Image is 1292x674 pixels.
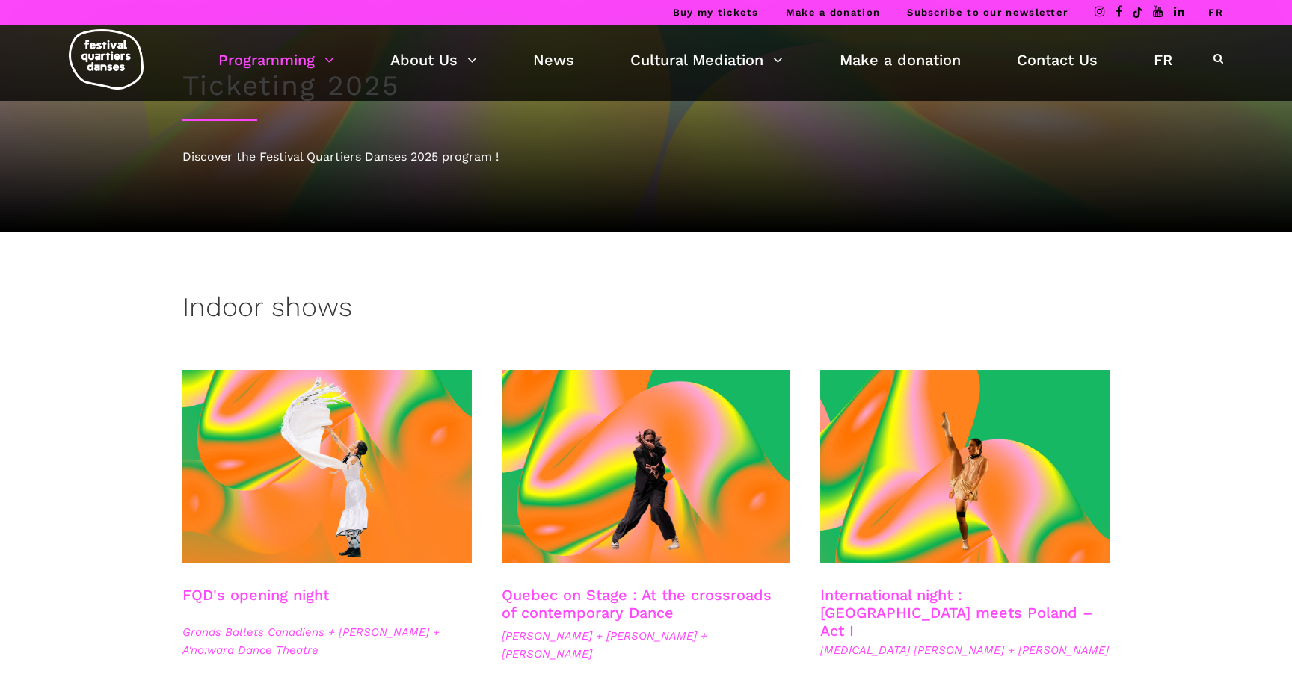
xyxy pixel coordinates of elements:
[786,7,881,18] a: Make a donation
[69,29,144,90] img: logo-fqd-med
[907,7,1068,18] a: Subscribe to our newsletter
[182,291,352,329] h3: Indoor shows
[502,586,772,622] a: Quebec on Stage : At the crossroads of contemporary Dance
[502,627,791,663] span: [PERSON_NAME] + [PERSON_NAME] + [PERSON_NAME]
[390,47,477,72] a: About Us
[182,147,1110,167] div: Discover the Festival Quartiers Danses 2025 program !
[820,586,1092,640] a: International night : [GEOGRAPHIC_DATA] meets Poland – Act I
[182,586,329,604] a: FQD's opening night
[1017,47,1098,72] a: Contact Us
[630,47,783,72] a: Cultural Mediation
[1154,47,1172,72] a: FR
[182,623,472,659] span: Grands Ballets Canadiens + [PERSON_NAME] + A'no:wara Dance Theatre
[820,641,1110,659] span: [MEDICAL_DATA] [PERSON_NAME] + [PERSON_NAME]
[673,7,759,18] a: Buy my tickets
[533,47,574,72] a: News
[218,47,334,72] a: Programming
[840,47,961,72] a: Make a donation
[1208,7,1223,18] a: FR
